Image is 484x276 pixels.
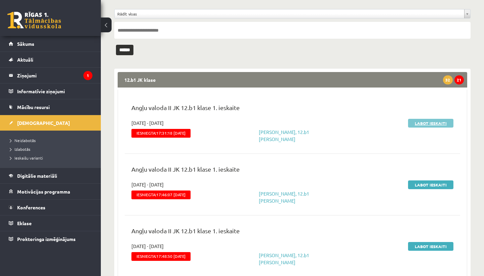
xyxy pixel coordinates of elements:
[131,129,191,138] span: Iesniegta:
[408,242,453,251] a: Labot ieskaiti
[17,41,34,47] span: Sākums
[408,180,453,189] a: Labot ieskaiti
[10,155,94,161] a: Ieskaišu varianti
[131,191,191,199] span: Iesniegta:
[9,215,92,231] a: Eklase
[9,115,92,131] a: [DEMOGRAPHIC_DATA]
[9,52,92,67] a: Aktuāli
[10,155,43,161] span: Ieskaišu varianti
[131,181,164,188] span: [DATE] - [DATE]
[9,99,92,115] a: Mācību resursi
[17,173,57,179] span: Digitālie materiāli
[17,188,70,195] span: Motivācijas programma
[131,243,164,250] span: [DATE] - [DATE]
[17,120,70,126] span: [DEMOGRAPHIC_DATA]
[10,146,30,152] span: Izlabotās
[131,226,453,239] p: Angļu valoda II JK 12.b1 klase 1. ieskaite
[9,36,92,51] a: Sākums
[259,252,309,265] a: [PERSON_NAME], 12.b1 [PERSON_NAME]
[408,119,453,128] a: Labot ieskaiti
[83,71,92,80] i: 1
[443,75,452,84] span: 32
[454,75,464,84] span: 21
[10,137,94,143] a: Neizlabotās
[131,252,191,261] span: Iesniegta:
[17,236,76,242] span: Proktoringa izmēģinājums
[9,68,92,83] a: Ziņojumi1
[259,191,309,204] a: [PERSON_NAME], 12.b1 [PERSON_NAME]
[131,165,453,177] p: Angļu valoda II JK 12.b1 klase 1. ieskaite
[17,83,92,99] legend: Informatīvie ziņojumi
[131,119,164,127] span: [DATE] - [DATE]
[156,131,186,135] span: 17:31:18 [DATE]
[115,9,470,18] a: Rādīt visas
[117,9,461,18] span: Rādīt visas
[156,192,186,197] span: 17:46:07 [DATE]
[10,146,94,152] a: Izlabotās
[17,204,45,210] span: Konferences
[9,168,92,183] a: Digitālie materiāli
[7,12,61,29] a: Rīgas 1. Tālmācības vidusskola
[156,254,186,258] span: 17:48:50 [DATE]
[17,220,32,226] span: Eklase
[9,83,92,99] a: Informatīvie ziņojumi
[10,138,36,143] span: Neizlabotās
[9,200,92,215] a: Konferences
[9,184,92,199] a: Motivācijas programma
[131,103,453,115] p: Angļu valoda II JK 12.b1 klase 1. ieskaite
[17,104,50,110] span: Mācību resursi
[118,72,467,88] legend: 12.b1 JK klase
[9,231,92,247] a: Proktoringa izmēģinājums
[259,129,309,142] a: [PERSON_NAME], 12.b1 [PERSON_NAME]
[17,68,92,83] legend: Ziņojumi
[17,57,33,63] span: Aktuāli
